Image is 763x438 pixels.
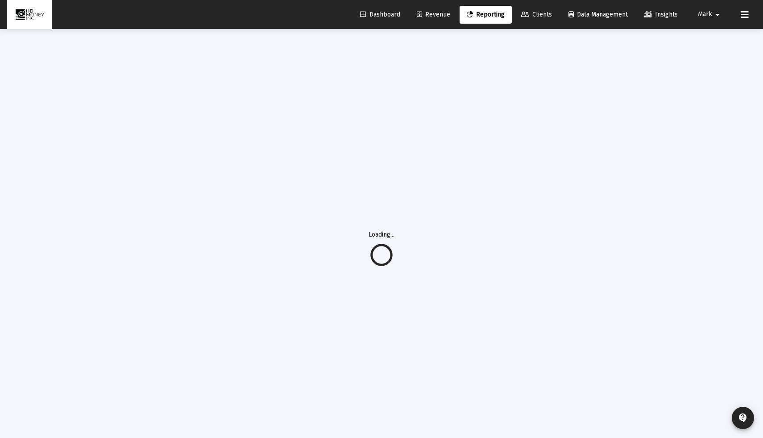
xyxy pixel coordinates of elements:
img: Dashboard [14,6,45,24]
span: Reporting [467,11,505,18]
mat-icon: contact_support [738,413,748,423]
a: Data Management [561,6,635,24]
a: Clients [514,6,559,24]
span: Data Management [568,11,628,18]
span: Mark [698,11,712,18]
span: Dashboard [360,11,400,18]
button: Mark [687,5,734,23]
span: Clients [521,11,552,18]
a: Dashboard [353,6,407,24]
mat-icon: arrow_drop_down [712,6,723,24]
a: Insights [637,6,685,24]
span: Insights [644,11,678,18]
span: Revenue [417,11,450,18]
a: Reporting [460,6,512,24]
a: Revenue [410,6,457,24]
